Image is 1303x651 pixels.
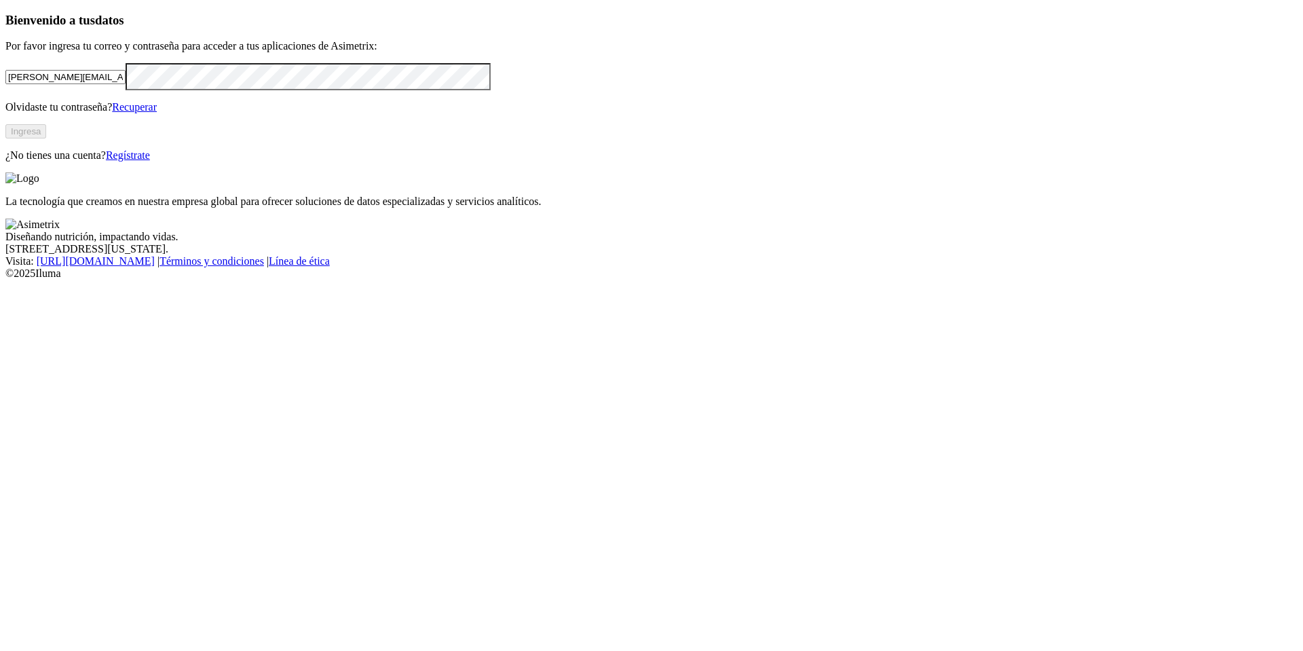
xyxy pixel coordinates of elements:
[5,231,1298,243] div: Diseñando nutrición, impactando vidas.
[5,124,46,138] button: Ingresa
[5,267,1298,280] div: © 2025 Iluma
[5,101,1298,113] p: Olvidaste tu contraseña?
[112,101,157,113] a: Recuperar
[5,149,1298,162] p: ¿No tienes una cuenta?
[269,255,330,267] a: Línea de ética
[5,219,60,231] img: Asimetrix
[159,255,264,267] a: Términos y condiciones
[5,196,1298,208] p: La tecnología que creamos en nuestra empresa global para ofrecer soluciones de datos especializad...
[106,149,150,161] a: Regístrate
[5,13,1298,28] h3: Bienvenido a tus
[5,172,39,185] img: Logo
[5,243,1298,255] div: [STREET_ADDRESS][US_STATE].
[5,40,1298,52] p: Por favor ingresa tu correo y contraseña para acceder a tus aplicaciones de Asimetrix:
[5,255,1298,267] div: Visita : | |
[95,13,124,27] span: datos
[37,255,155,267] a: [URL][DOMAIN_NAME]
[5,70,126,84] input: Tu correo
